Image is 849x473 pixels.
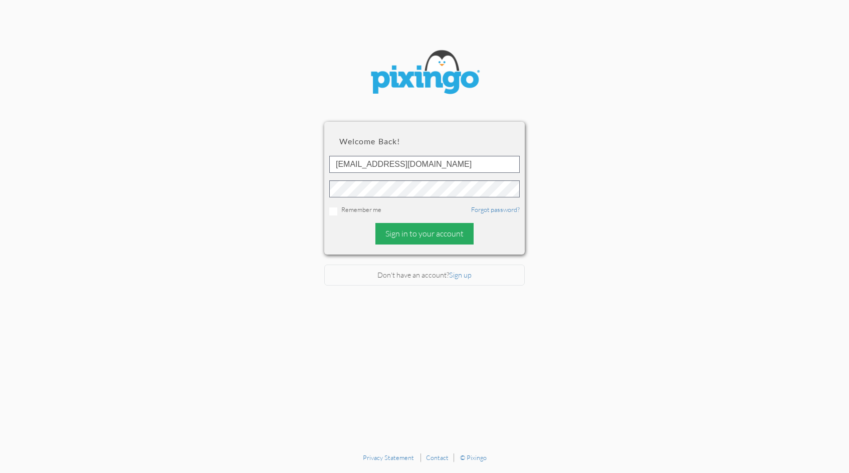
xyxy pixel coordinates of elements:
[375,223,474,245] div: Sign in to your account
[339,137,510,146] h2: Welcome back!
[363,453,414,461] a: Privacy Statement
[426,453,449,461] a: Contact
[471,205,520,213] a: Forgot password?
[329,205,520,215] div: Remember me
[329,156,520,173] input: ID or Email
[449,271,472,279] a: Sign up
[460,453,487,461] a: © Pixingo
[364,45,485,102] img: pixingo logo
[324,265,525,286] div: Don't have an account?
